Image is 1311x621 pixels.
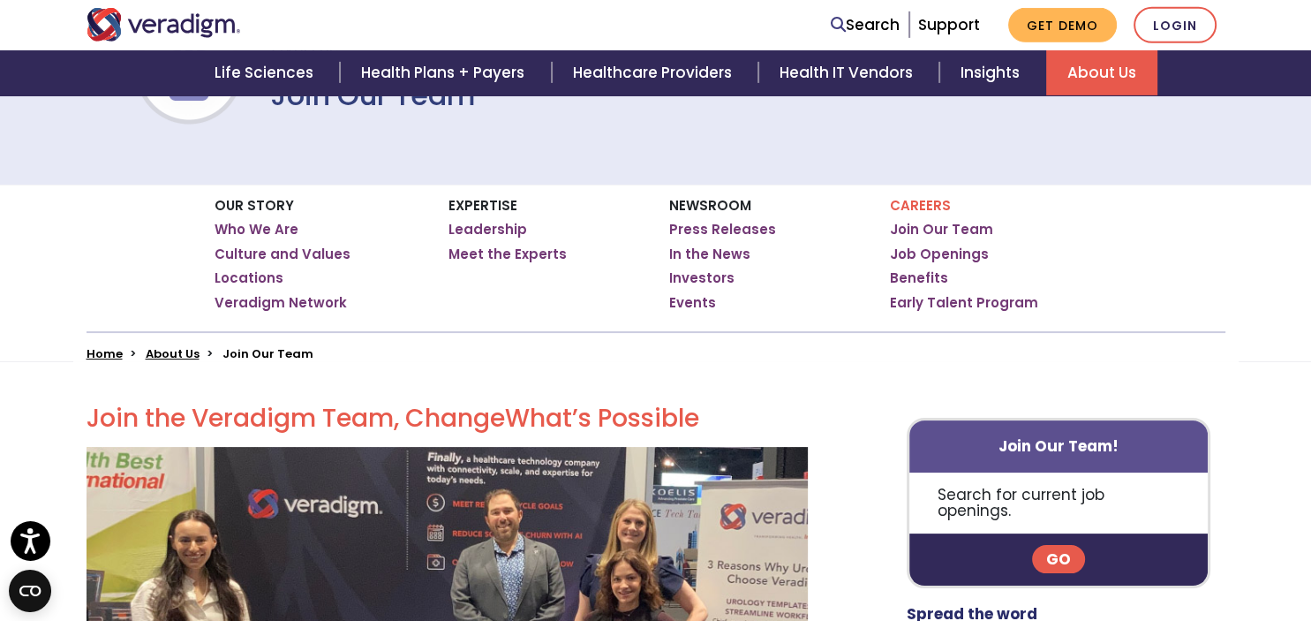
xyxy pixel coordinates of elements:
a: Health IT Vendors [758,50,939,95]
a: Insights [939,50,1046,95]
strong: Join Our Team! [998,435,1119,457]
a: Press Releases [669,221,776,239]
a: Join Our Team [890,221,993,239]
p: Search for current job openings. [909,473,1209,534]
a: Login [1134,7,1217,43]
a: Life Sciences [193,50,340,95]
h2: Join the Veradigm Team, Change [87,404,808,434]
a: Job Openings [890,246,989,263]
a: Go [1032,545,1085,573]
button: Open CMP widget [9,570,51,612]
a: Home [87,345,123,362]
a: Healthcare Providers [552,50,758,95]
a: Early Talent Program [890,294,1038,312]
span: What’s Possible [505,401,699,435]
a: Who We Are [215,221,298,239]
a: Leadership [448,221,527,239]
a: Support [918,14,980,35]
a: Investors [669,269,735,287]
a: In the News [669,246,750,263]
a: Culture and Values [215,246,350,263]
img: Veradigm logo [87,8,241,42]
a: Locations [215,269,283,287]
a: Benefits [890,269,948,287]
a: Meet the Experts [448,246,567,263]
a: Health Plans + Payers [340,50,551,95]
a: About Us [1046,50,1157,95]
a: Search [831,13,900,37]
a: About Us [146,345,200,362]
a: Events [669,294,716,312]
a: Veradigm Network [215,294,347,312]
h1: Join Our Team [271,79,476,112]
a: Get Demo [1008,8,1117,42]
